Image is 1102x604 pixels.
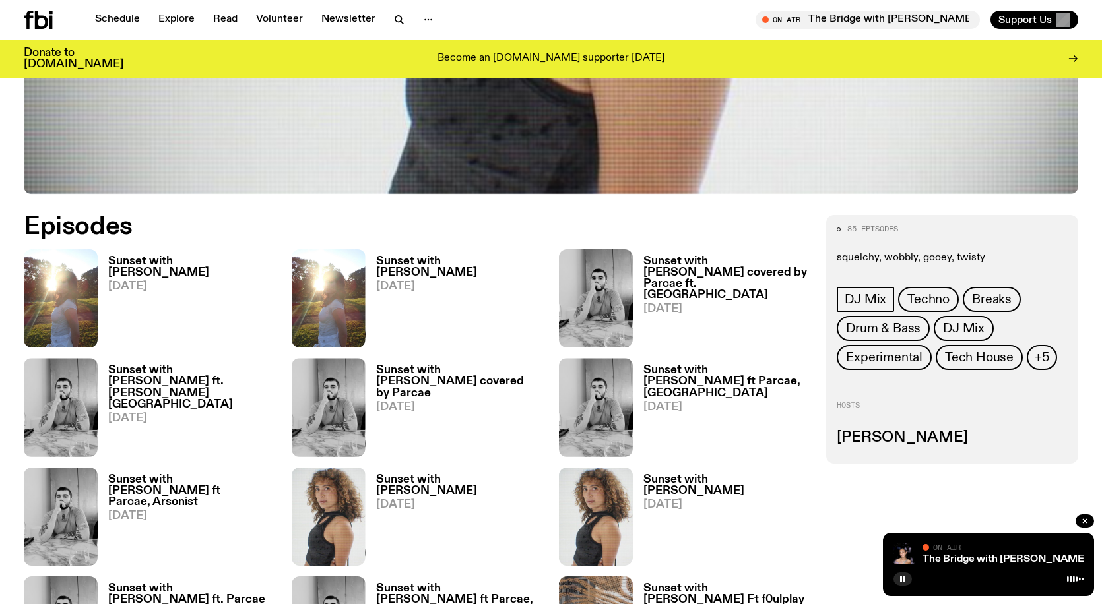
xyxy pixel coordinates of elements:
[990,11,1078,29] button: Support Us
[1035,350,1049,365] span: +5
[837,287,894,312] a: DJ Mix
[643,402,810,413] span: [DATE]
[898,287,959,312] a: Techno
[846,350,923,365] span: Experimental
[943,321,985,336] span: DJ Mix
[643,303,810,315] span: [DATE]
[376,365,544,398] h3: Sunset with [PERSON_NAME] covered by Parcae
[643,474,810,497] h3: Sunset with [PERSON_NAME]
[837,316,930,341] a: Drum & Bass
[366,365,544,456] a: Sunset with [PERSON_NAME] covered by Parcae[DATE]
[24,47,123,70] h3: Donate to [DOMAIN_NAME]
[87,11,148,29] a: Schedule
[559,468,633,566] img: Tangela looks past her left shoulder into the camera with an inquisitive look. She is wearing a s...
[376,402,544,413] span: [DATE]
[643,256,810,301] h3: Sunset with [PERSON_NAME] covered by Parcae ft. [GEOGRAPHIC_DATA]
[1027,345,1057,370] button: +5
[98,474,276,566] a: Sunset with [PERSON_NAME] ft Parcae, Arsonist[DATE]
[98,365,276,456] a: Sunset with [PERSON_NAME] ft. [PERSON_NAME][GEOGRAPHIC_DATA][DATE]
[98,256,276,347] a: Sunset with [PERSON_NAME][DATE]
[837,252,1068,264] p: squelchy, wobbly, gooey, twisty
[108,256,276,278] h3: Sunset with [PERSON_NAME]
[847,226,898,233] span: 85 episodes
[376,499,544,510] span: [DATE]
[376,281,544,292] span: [DATE]
[205,11,245,29] a: Read
[633,256,810,347] a: Sunset with [PERSON_NAME] covered by Parcae ft. [GEOGRAPHIC_DATA][DATE]
[108,474,276,508] h3: Sunset with [PERSON_NAME] ft Parcae, Arsonist
[643,499,810,510] span: [DATE]
[376,256,544,278] h3: Sunset with [PERSON_NAME]
[24,215,721,239] h2: Episodes
[108,281,276,292] span: [DATE]
[998,14,1052,26] span: Support Us
[643,365,810,398] h3: Sunset with [PERSON_NAME] ft Parcae, [GEOGRAPHIC_DATA]
[963,287,1021,312] a: Breaks
[633,365,810,456] a: Sunset with [PERSON_NAME] ft Parcae, [GEOGRAPHIC_DATA][DATE]
[248,11,311,29] a: Volunteer
[376,474,544,497] h3: Sunset with [PERSON_NAME]
[934,316,994,341] a: DJ Mix
[933,543,961,551] span: On Air
[756,11,980,29] button: On AirThe Bridge with [PERSON_NAME]
[837,431,1068,445] h3: [PERSON_NAME]
[936,345,1023,370] a: Tech House
[438,53,664,65] p: Become an [DOMAIN_NAME] supporter [DATE]
[837,345,932,370] a: Experimental
[837,402,1068,417] h2: Hosts
[150,11,203,29] a: Explore
[923,554,1087,564] a: The Bridge with [PERSON_NAME]
[633,474,810,566] a: Sunset with [PERSON_NAME][DATE]
[108,510,276,522] span: [DATE]
[108,413,276,424] span: [DATE]
[366,474,544,566] a: Sunset with [PERSON_NAME][DATE]
[845,292,886,307] span: DJ Mix
[292,468,366,566] img: Tangela looks past her left shoulder into the camera with an inquisitive look. She is wearing a s...
[846,321,921,336] span: Drum & Bass
[313,11,383,29] a: Newsletter
[366,256,544,347] a: Sunset with [PERSON_NAME][DATE]
[108,365,276,409] h3: Sunset with [PERSON_NAME] ft. [PERSON_NAME][GEOGRAPHIC_DATA]
[907,292,950,307] span: Techno
[945,350,1014,365] span: Tech House
[972,292,1012,307] span: Breaks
